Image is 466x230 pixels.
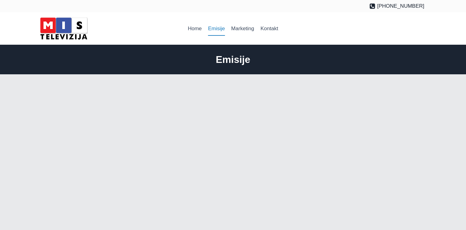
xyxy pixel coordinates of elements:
[377,2,424,10] span: [PHONE_NUMBER]
[303,89,424,157] iframe: Serbian Film Festival | Sydney 2024
[228,21,257,36] a: Marketing
[172,89,294,157] iframe: Srbi za srbe - za porodicu Đeković
[185,21,205,36] a: Home
[185,21,282,36] nav: Primary Navigation
[42,52,424,67] h1: Emisije
[369,2,424,10] a: [PHONE_NUMBER]
[42,89,163,157] iframe: Serbian Film Festival | Sydney 2025
[38,15,90,42] img: MIS Television
[205,21,228,36] a: Emisije
[257,21,281,36] a: Kontakt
